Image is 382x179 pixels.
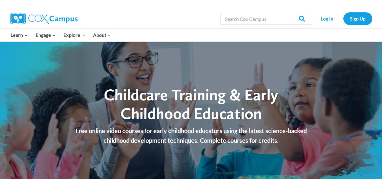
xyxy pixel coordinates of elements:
[343,12,372,25] a: Sign Up
[63,31,85,39] span: Explore
[10,13,78,24] img: Cox Campus
[314,12,372,25] nav: Secondary Navigation
[7,29,115,41] nav: Primary Navigation
[314,12,340,25] a: Log In
[220,13,311,25] input: Search Cox Campus
[69,126,313,145] p: Free online video courses for early childhood educators using the latest science-backed childhood...
[36,31,56,39] span: Engage
[104,85,278,123] span: Childcare Training & Early Childhood Education
[11,31,28,39] span: Learn
[93,31,111,39] span: About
